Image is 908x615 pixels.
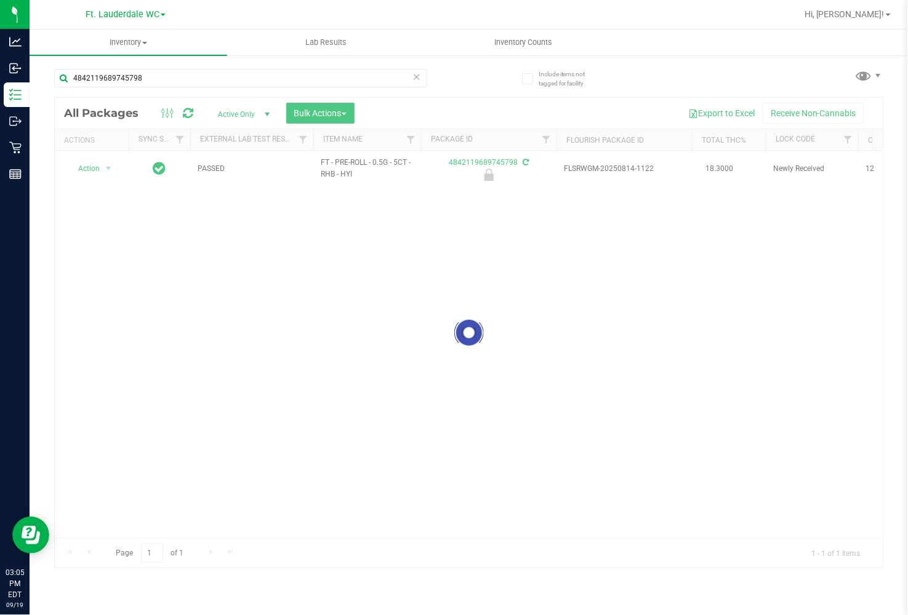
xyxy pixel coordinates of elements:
inline-svg: Reports [9,168,22,180]
span: Inventory [30,37,227,48]
inline-svg: Outbound [9,115,22,127]
p: 09/19 [6,600,24,609]
input: Search Package ID, Item Name, SKU, Lot or Part Number... [54,69,427,87]
a: Inventory [30,30,227,55]
inline-svg: Analytics [9,36,22,48]
iframe: Resource center [12,517,49,553]
inline-svg: Retail [9,141,22,154]
a: Inventory Counts [425,30,622,55]
a: Lab Results [227,30,425,55]
span: Hi, [PERSON_NAME]! [805,9,885,19]
p: 03:05 PM EDT [6,567,24,600]
span: Inventory Counts [478,37,569,48]
inline-svg: Inventory [9,89,22,101]
inline-svg: Inbound [9,62,22,74]
span: Include items not tagged for facility [539,69,600,88]
span: Lab Results [289,37,363,48]
span: Ft. Lauderdale WC [86,9,159,20]
span: Clear [412,69,421,85]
